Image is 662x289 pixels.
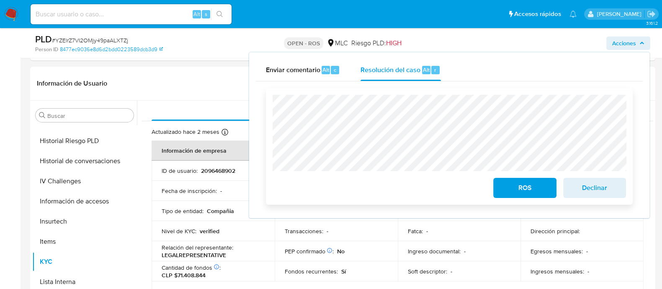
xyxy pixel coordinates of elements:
[152,128,219,136] p: Actualizado hace 2 meses
[426,227,428,235] p: -
[162,207,203,215] p: Tipo de entidad :
[162,167,198,174] p: ID de usuario :
[211,8,228,20] button: search-icon
[162,244,233,251] p: Relación del representante :
[341,268,346,275] p: Sí
[207,207,234,215] p: Compañia
[327,39,348,48] div: MLC
[563,178,626,198] button: Declinar
[423,66,430,74] span: Alt
[162,187,217,195] p: Fecha de inscripción :
[162,227,196,235] p: Nivel de KYC :
[32,211,137,232] button: Insurtech
[152,141,644,161] th: Información de empresa
[162,251,226,259] p: LEGALREPRESENTATIVE
[587,268,589,275] p: -
[322,66,329,74] span: Alt
[647,10,656,18] a: Salir
[32,131,137,151] button: Historial Riesgo PLD
[201,167,235,174] p: 2096468902
[285,268,338,275] p: Fondos recurrentes :
[32,232,137,252] button: Items
[193,10,200,18] span: Alt
[531,268,584,275] p: Ingresos mensuales :
[32,252,137,272] button: KYC
[200,227,219,235] p: verified
[531,227,580,235] p: Dirección principal :
[285,227,323,235] p: Transacciones :
[504,179,545,197] span: ROS
[569,10,577,18] a: Notificaciones
[39,112,46,119] button: Buscar
[574,179,615,197] span: Declinar
[285,247,334,255] p: PEP confirmado :
[514,10,561,18] span: Accesos rápidos
[220,187,222,195] p: -
[32,151,137,171] button: Historial de conversaciones
[493,178,556,198] button: ROS
[408,227,423,235] p: Fatca :
[327,227,328,235] p: -
[162,264,221,271] p: Cantidad de fondos :
[60,46,163,53] a: 8477ec9036e8d6d2bdd0223589dcb3d9
[351,39,402,48] span: Riesgo PLD:
[47,112,130,120] input: Buscar
[464,247,466,255] p: -
[451,268,452,275] p: -
[408,268,447,275] p: Soft descriptor :
[284,37,323,49] p: OPEN - ROS
[162,271,206,279] p: CLP $71.408.844
[531,247,583,255] p: Egresos mensuales :
[266,65,320,74] span: Enviar comentario
[32,191,137,211] button: Información de accesos
[205,10,207,18] span: s
[386,38,402,48] span: HIGH
[612,36,636,50] span: Acciones
[31,9,232,20] input: Buscar usuario o caso...
[408,247,461,255] p: Ingreso documental :
[361,65,420,74] span: Resolución del caso
[646,20,658,26] span: 3.161.2
[35,46,58,53] b: Person ID
[597,10,644,18] p: rociodaniela.benavidescatalan@mercadolibre.cl
[434,66,436,74] span: r
[337,247,345,255] p: No
[606,36,650,50] button: Acciones
[35,32,52,46] b: PLD
[37,79,107,88] h1: Información de Usuario
[586,247,588,255] p: -
[52,36,128,44] span: # YZElrZ7VI2OMjy49paALXTZj
[32,171,137,191] button: IV Challenges
[334,66,336,74] span: c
